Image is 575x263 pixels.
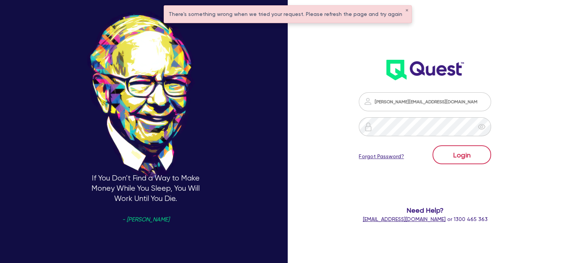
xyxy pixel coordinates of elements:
[363,216,487,222] span: or 1300 465 363
[432,145,491,164] button: Login
[405,9,408,12] button: ✕
[359,92,491,111] input: Email address
[363,216,445,222] a: [EMAIL_ADDRESS][DOMAIN_NAME]
[350,205,499,215] span: Need Help?
[386,60,464,80] img: wH2k97JdezQIQAAAABJRU5ErkJggg==
[364,122,373,131] img: icon-password
[359,153,404,160] a: Forgot Password?
[122,217,169,223] span: - [PERSON_NAME]
[363,97,372,106] img: icon-password
[164,6,411,23] div: There's something wrong when we tried your request. Please refresh the page and try again
[478,123,485,131] span: eye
